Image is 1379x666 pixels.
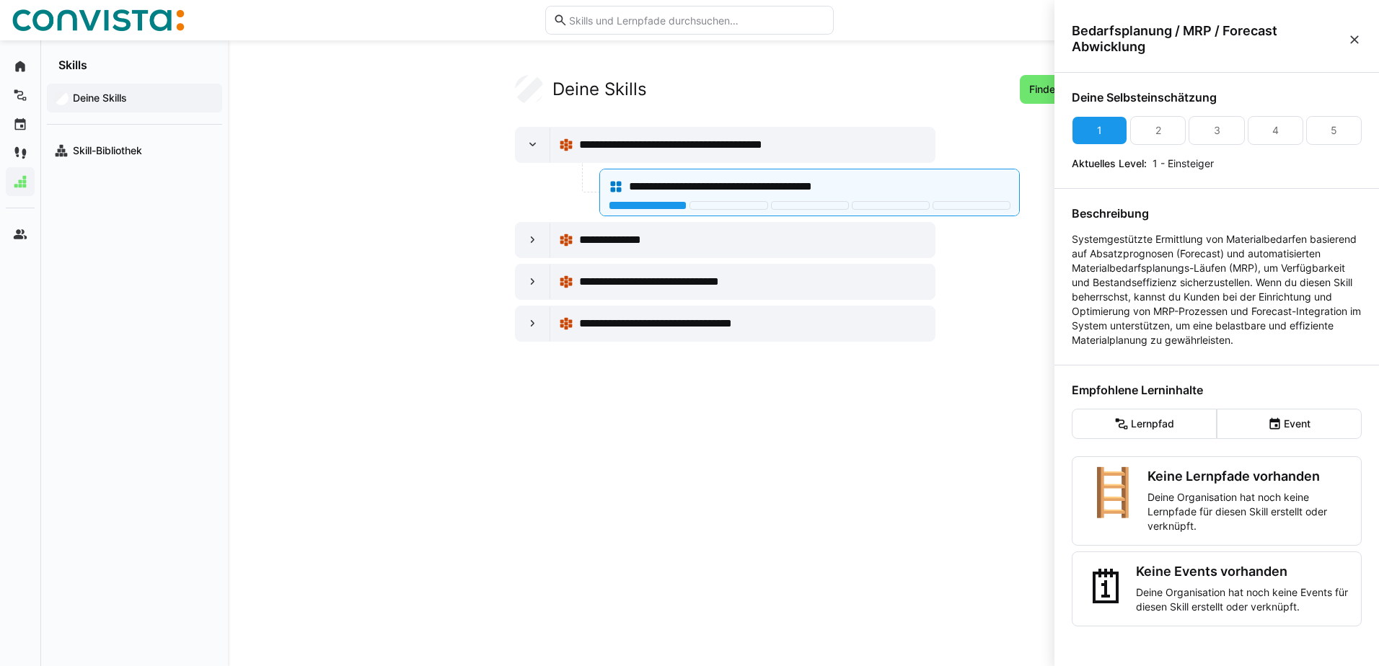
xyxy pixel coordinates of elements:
[1147,490,1349,533] p: Deine Organisation hat noch keine Lernpfade für diesen Skill erstellt oder verknüpft.
[1136,585,1349,614] p: Deine Organisation hat noch keine Events für diesen Skill erstellt oder verknüpft.
[1217,409,1362,439] eds-button-option: Event
[1331,123,1337,138] div: 5
[1153,156,1214,171] p: 1 - Einsteiger
[1072,232,1362,347] p: Systemgestützte Ermittlung von Materialbedarfen basierend auf Absatzprognosen (Forecast) und auto...
[1084,469,1142,533] div: 🪜
[1084,564,1130,614] div: 🗓
[1272,123,1279,138] div: 4
[1027,82,1085,97] span: Finde Skills
[568,14,826,27] input: Skills und Lernpfade durchsuchen…
[1155,123,1161,138] div: 2
[1072,383,1362,397] h4: Empfohlene Lerninhalte
[1072,409,1217,439] eds-button-option: Lernpfad
[1097,123,1102,138] div: 1
[1147,469,1349,484] h3: Keine Lernpfade vorhanden
[1072,156,1147,171] p: Aktuelles Level:
[1072,206,1362,221] h4: Beschreibung
[1020,75,1092,104] button: Finde Skills
[552,79,647,100] h2: Deine Skills
[1072,90,1362,105] h4: Deine Selbsteinschätzung
[1136,564,1349,580] h3: Keine Events vorhanden
[1072,23,1347,55] span: Bedarfsplanung / MRP / Forecast Abwicklung
[1214,123,1220,138] div: 3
